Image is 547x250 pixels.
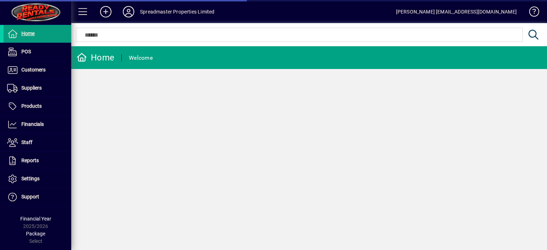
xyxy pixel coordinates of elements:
[396,6,517,17] div: [PERSON_NAME] [EMAIL_ADDRESS][DOMAIN_NAME]
[20,216,51,222] span: Financial Year
[21,103,42,109] span: Products
[4,116,71,133] a: Financials
[94,5,117,18] button: Add
[26,231,45,236] span: Package
[117,5,140,18] button: Profile
[140,6,214,17] div: Spreadmaster Properties Limited
[4,79,71,97] a: Suppliers
[21,31,35,36] span: Home
[21,85,42,91] span: Suppliers
[4,61,71,79] a: Customers
[4,43,71,61] a: POS
[4,152,71,170] a: Reports
[4,188,71,206] a: Support
[21,67,46,73] span: Customers
[524,1,538,25] a: Knowledge Base
[4,97,71,115] a: Products
[77,52,114,63] div: Home
[21,176,40,181] span: Settings
[21,49,31,54] span: POS
[21,139,32,145] span: Staff
[4,134,71,151] a: Staff
[21,194,39,200] span: Support
[21,158,39,163] span: Reports
[21,121,44,127] span: Financials
[129,52,153,64] div: Welcome
[4,170,71,188] a: Settings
